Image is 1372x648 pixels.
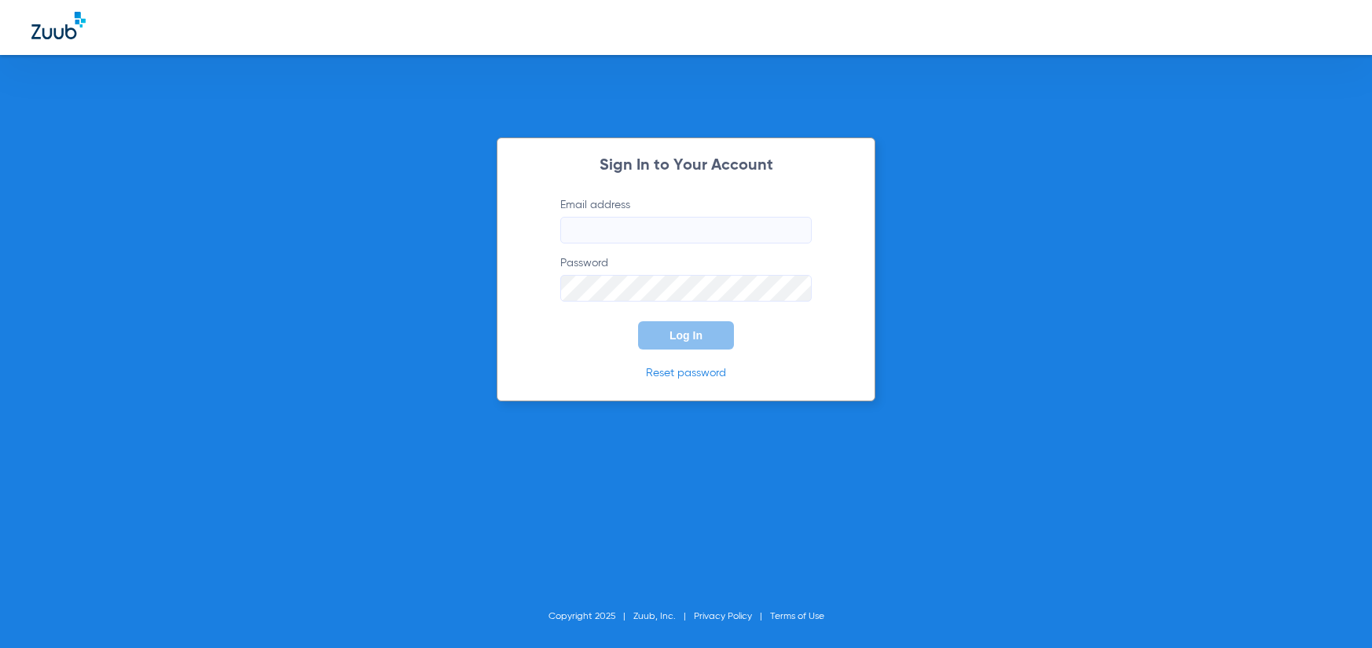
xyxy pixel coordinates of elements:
[669,329,703,342] span: Log In
[560,255,812,302] label: Password
[31,12,86,39] img: Zuub Logo
[694,612,752,621] a: Privacy Policy
[638,321,734,350] button: Log In
[560,275,812,302] input: Password
[770,612,824,621] a: Terms of Use
[560,197,812,243] label: Email address
[548,609,633,624] li: Copyright 2025
[646,368,726,379] a: Reset password
[560,217,812,243] input: Email address
[633,609,694,624] li: Zuub, Inc.
[537,158,835,174] h2: Sign In to Your Account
